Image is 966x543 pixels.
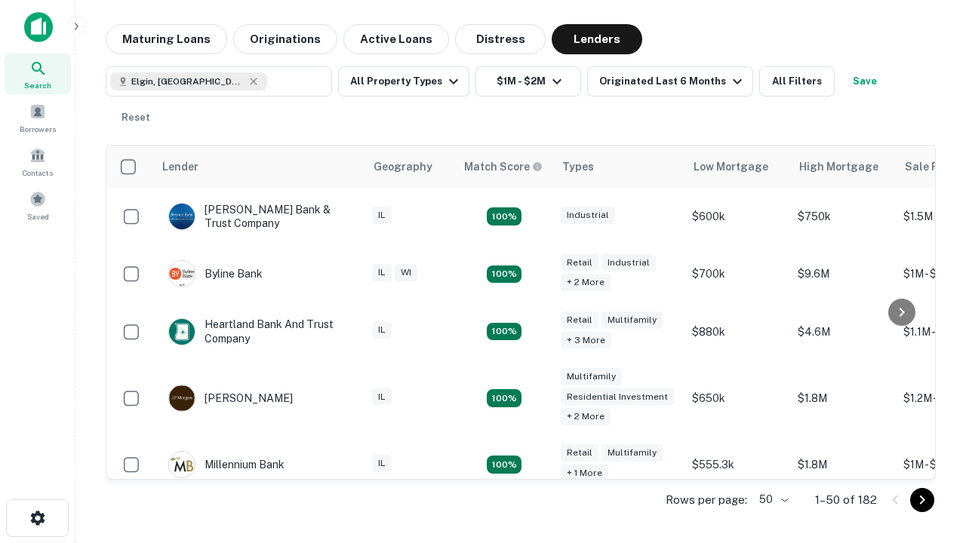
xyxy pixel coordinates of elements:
div: Matching Properties: 16, hasApolloMatch: undefined [487,456,521,474]
img: picture [169,261,195,287]
img: picture [169,319,195,345]
span: Elgin, [GEOGRAPHIC_DATA], [GEOGRAPHIC_DATA] [131,75,245,88]
div: Types [562,158,594,176]
div: Residential Investment [561,388,674,406]
div: Heartland Bank And Trust Company [168,318,349,345]
div: IL [372,207,392,224]
div: Matching Properties: 19, hasApolloMatch: undefined [487,265,521,284]
button: Active Loans [343,24,449,54]
td: $750k [790,188,896,245]
button: Lenders [552,24,642,54]
img: picture [169,204,195,229]
div: WI [395,264,417,281]
a: Search [5,54,71,94]
span: Saved [27,210,49,222]
td: $9.6M [790,245,896,302]
button: Distress [455,24,546,54]
div: 50 [753,489,791,511]
div: Multifamily [561,368,622,385]
td: $555.3k [685,436,790,493]
div: + 2 more [561,408,611,425]
div: Lender [162,158,198,176]
button: Maturing Loans [106,24,227,54]
td: $4.6M [790,302,896,360]
div: IL [372,455,392,472]
div: Multifamily [601,444,663,462]
button: $1M - $2M [475,66,581,97]
button: All Filters [759,66,835,97]
div: Originated Last 6 Months [599,72,746,90]
div: IL [372,321,392,339]
h6: Match Score [464,158,540,175]
div: Multifamily [601,311,663,329]
p: Rows per page: [666,491,747,509]
button: Originations [233,24,337,54]
th: High Mortgage [790,146,896,188]
button: All Property Types [338,66,469,97]
th: Lender [153,146,365,188]
div: High Mortgage [799,158,878,176]
td: $1.8M [790,436,896,493]
div: Geography [374,158,432,176]
div: Low Mortgage [694,158,768,176]
a: Saved [5,185,71,225]
div: Industrial [561,207,615,224]
span: Search [24,79,51,91]
td: $1.8M [790,360,896,437]
p: 1–50 of 182 [815,491,877,509]
div: Retail [561,444,598,462]
img: picture [169,452,195,477]
div: [PERSON_NAME] [168,385,293,412]
button: Originated Last 6 Months [587,66,753,97]
div: Millennium Bank [168,451,285,478]
div: Retail [561,311,598,329]
a: Contacts [5,141,71,182]
td: $700k [685,245,790,302]
div: + 2 more [561,274,611,291]
td: $600k [685,188,790,245]
div: + 3 more [561,332,611,349]
div: Matching Properties: 25, hasApolloMatch: undefined [487,389,521,407]
button: Save your search to get updates of matches that match your search criteria. [841,66,889,97]
th: Geography [365,146,455,188]
button: Go to next page [910,488,934,512]
img: capitalize-icon.png [24,12,53,42]
div: + 1 more [561,465,608,482]
div: Matching Properties: 28, hasApolloMatch: undefined [487,207,521,225]
div: IL [372,264,392,281]
th: Low Mortgage [685,146,790,188]
div: Industrial [601,254,656,271]
span: Contacts [23,167,53,179]
td: $650k [685,360,790,437]
td: $880k [685,302,790,360]
div: Byline Bank [168,260,263,287]
th: Capitalize uses an advanced AI algorithm to match your search with the best lender. The match sco... [455,146,553,188]
div: Matching Properties: 19, hasApolloMatch: undefined [487,323,521,341]
div: Retail [561,254,598,271]
div: IL [372,388,392,406]
div: Capitalize uses an advanced AI algorithm to match your search with the best lender. The match sco... [464,158,543,175]
a: Borrowers [5,97,71,138]
button: Reset [112,103,160,133]
span: Borrowers [20,123,56,135]
iframe: Chat Widget [891,374,966,446]
img: picture [169,385,195,411]
th: Types [553,146,685,188]
div: [PERSON_NAME] Bank & Trust Company [168,203,349,230]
